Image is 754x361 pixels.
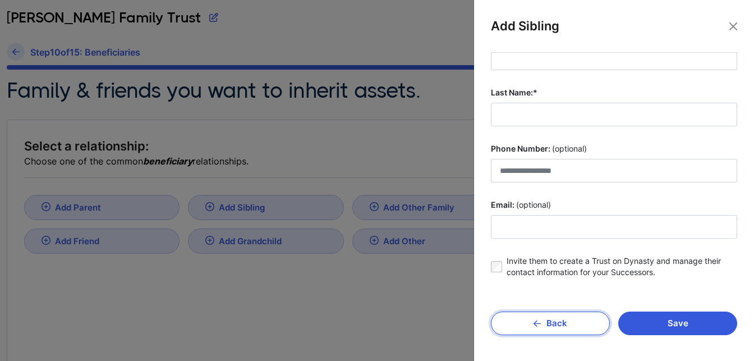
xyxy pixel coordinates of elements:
label: Invite them to create a Trust on Dynasty and manage their contact information for your Successors. [507,255,737,278]
span: (optional) [516,199,551,211]
div: Add Sibling [491,17,737,53]
label: Phone Number: [491,143,737,154]
button: Close [725,18,742,35]
label: Email: [491,199,737,211]
label: Last Name:* [491,87,737,98]
span: (optional) [552,143,587,154]
button: Save [618,312,737,335]
button: Back [491,312,610,335]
